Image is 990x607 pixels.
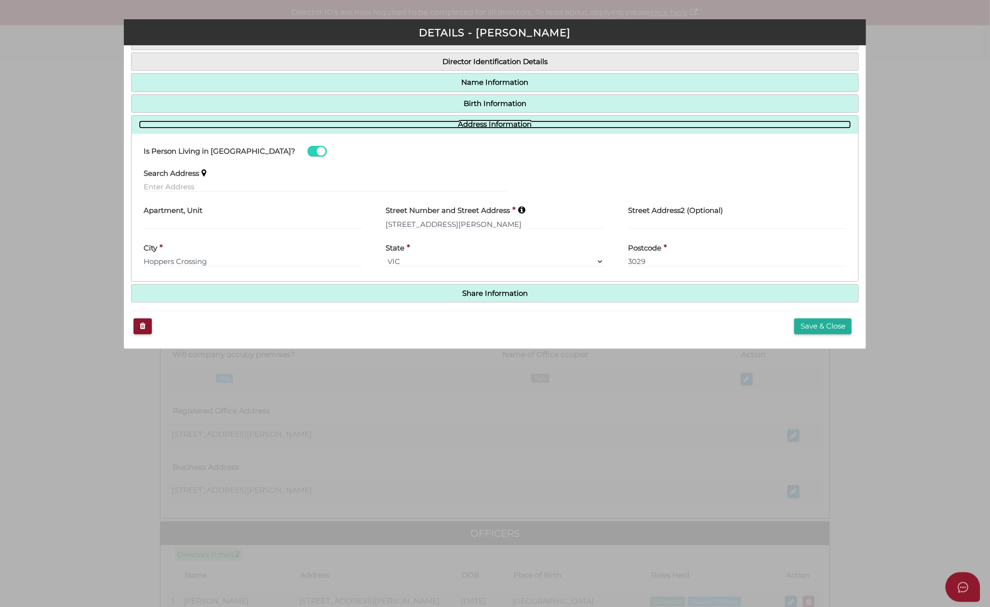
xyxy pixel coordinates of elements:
input: Enter Australian Address [386,219,604,229]
button: Save & Close [794,318,852,334]
h4: Street Address2 (Optional) [628,207,723,215]
h4: City [144,244,157,252]
h4: Search Address [144,170,199,178]
input: Enter Address [144,182,507,192]
i: Keep typing in your address(including suburb) until it appears [519,206,526,214]
i: Keep typing in your address(including suburb) until it appears [201,169,206,177]
h4: Apartment, Unit [144,207,202,215]
h4: State [386,244,405,252]
h4: Street Number and Street Address [386,207,510,215]
h4: Postcode [628,244,661,252]
a: Share Information [139,290,852,298]
button: Open asap [946,572,980,602]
